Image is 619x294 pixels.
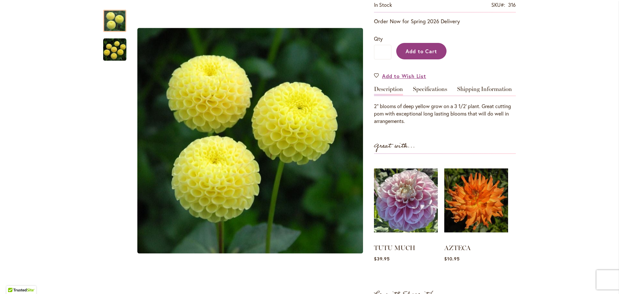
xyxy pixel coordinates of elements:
[133,3,368,279] div: LITTLE SCOTTIE
[374,103,516,125] div: 2” blooms of deep yellow grow on a 3 1/2' plant. Great cutting pom with exceptional long lasting ...
[406,48,437,55] span: Add to Cart
[374,244,415,252] a: TUTU MUCH
[374,1,392,9] div: Availability
[133,3,397,279] div: Product Images
[491,1,505,8] strong: SKU
[374,35,383,42] span: Qty
[374,17,516,25] p: Order Now for Spring 2026 Delivery
[5,271,23,289] iframe: Launch Accessibility Center
[396,43,447,59] button: Add to Cart
[444,256,460,262] span: $10.95
[133,3,368,279] div: LITTLE SCOTTIELITTLE SCOTTIE
[444,244,471,252] a: AZTECA
[374,256,390,262] span: $39.95
[413,86,447,96] a: Specifications
[103,32,126,61] div: LITTLE SCOTTIE
[374,141,415,151] strong: Great with...
[103,3,133,32] div: LITTLE SCOTTIE
[508,1,516,9] div: 316
[103,38,126,61] img: LITTLE SCOTTIE
[374,160,438,240] img: TUTU MUCH
[374,86,403,96] a: Description
[374,72,426,80] a: Add to Wish List
[382,72,426,80] span: Add to Wish List
[137,28,363,254] img: LITTLE SCOTTIE
[374,86,516,125] div: Detailed Product Info
[374,1,392,8] span: In stock
[457,86,512,96] a: Shipping Information
[444,160,508,240] img: AZTECA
